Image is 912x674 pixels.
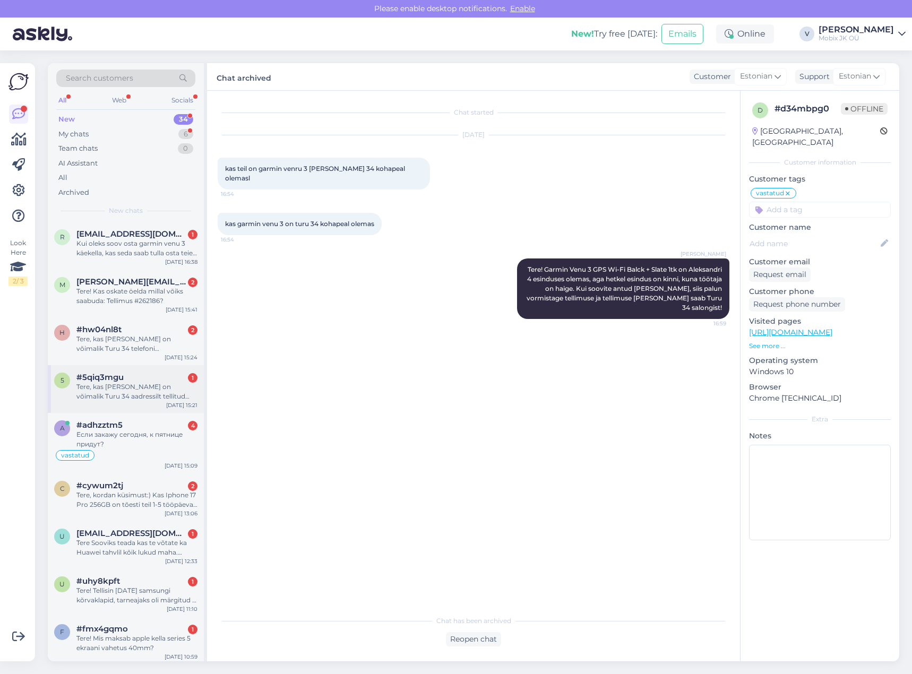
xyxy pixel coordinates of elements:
[527,265,724,312] span: Tere! Garmin Venu 3 GPS Wi-Fi Balck + Slate 1tk on Aleksandri 4 esinduses olemas, aga hetkel esin...
[76,576,120,586] span: #uhy8kpft
[749,267,811,282] div: Request email
[167,605,197,613] div: [DATE] 11:10
[749,382,891,393] p: Browser
[76,420,123,430] span: #adhzztm5
[76,481,123,490] span: #cywum2tj
[58,129,89,140] div: My chats
[60,628,64,636] span: f
[571,29,594,39] b: New!
[188,577,197,586] div: 1
[8,72,29,92] img: Askly Logo
[60,233,65,241] span: r
[775,102,841,115] div: # d34mbpg0
[76,239,197,258] div: Kui oleks soov osta garmin venu 3 käekella, kas seda saab tulla osta teie turu 34 poest?
[819,25,906,42] a: [PERSON_NAME]Mobix JK OÜ
[61,452,89,459] span: vastatud
[749,327,832,337] a: [URL][DOMAIN_NAME]
[740,71,772,82] span: Estonian
[749,286,891,297] p: Customer phone
[58,114,75,125] div: New
[749,174,891,185] p: Customer tags
[188,529,197,539] div: 1
[76,229,187,239] span: raymondtahevli@gmail.com
[59,532,65,540] span: u
[750,238,879,249] input: Add name
[436,616,511,626] span: Chat has been archived
[841,103,888,115] span: Offline
[749,366,891,377] p: Windows 10
[446,632,501,646] div: Reopen chat
[716,24,774,44] div: Online
[59,281,65,289] span: m
[165,557,197,565] div: [DATE] 12:33
[76,373,124,382] span: #5qiq3mgu
[188,421,197,430] div: 4
[749,341,891,351] p: See more ...
[109,206,143,215] span: New chats
[225,165,407,182] span: kas teil on garmin venru 3 [PERSON_NAME] 34 kohapeal olemasl
[8,238,28,286] div: Look Here
[507,4,538,13] span: Enable
[165,258,197,266] div: [DATE] 16:38
[76,538,197,557] div: Tere Sooviks teada kas te võtate ka Huawei tahvlil kõik lukud maha. Ostsin tahvli mis on täieliku...
[795,71,830,82] div: Support
[60,424,65,432] span: a
[59,580,65,588] span: u
[76,334,197,353] div: Tere, kas [PERSON_NAME] on võimalik Turu 34 telefoni [PERSON_NAME]?
[58,172,67,183] div: All
[752,126,880,148] div: [GEOGRAPHIC_DATA], [GEOGRAPHIC_DATA]
[59,329,65,336] span: h
[58,158,98,169] div: AI Assistant
[76,287,197,306] div: Tere! Kas oskate öelda millal võiks saabuda: Tellimus #262186?
[188,278,197,287] div: 2
[819,25,894,34] div: [PERSON_NAME]
[61,376,64,384] span: 5
[76,325,122,334] span: #hw04nl8t
[749,430,891,442] p: Notes
[8,276,28,286] div: 2 / 3
[60,485,65,492] span: c
[76,382,197,401] div: Tere, kas [PERSON_NAME] on võimalik Turu 34 aadressilt tellitud [PERSON_NAME] saada?
[749,316,891,327] p: Visited pages
[749,414,891,424] div: Extra
[749,256,891,267] p: Customer email
[819,34,894,42] div: Mobix JK OÜ
[58,187,89,198] div: Archived
[174,114,193,125] div: 34
[110,93,128,107] div: Web
[165,509,197,517] div: [DATE] 13:06
[76,624,128,634] span: #fmx4gqmo
[218,130,729,140] div: [DATE]
[165,462,197,470] div: [DATE] 15:09
[178,129,193,140] div: 6
[76,586,197,605] div: Tere! Tellisin [DATE] samsungi kõrvaklapid, tarneajaks oli märgitud 1-5 tööpäeva, Kuna olid mõeld...
[166,401,197,409] div: [DATE] 15:21
[758,106,763,114] span: d
[686,319,726,327] span: 16:59
[681,250,726,258] span: [PERSON_NAME]
[56,93,68,107] div: All
[749,158,891,167] div: Customer information
[839,71,871,82] span: Estonian
[169,93,195,107] div: Socials
[165,353,197,361] div: [DATE] 15:24
[188,625,197,634] div: 1
[749,222,891,233] p: Customer name
[221,236,261,244] span: 16:54
[756,190,784,196] span: vastatud
[188,325,197,335] div: 2
[58,143,98,154] div: Team chats
[165,653,197,661] div: [DATE] 10:59
[188,373,197,383] div: 1
[571,28,657,40] div: Try free [DATE]:
[218,108,729,117] div: Chat started
[217,70,271,84] label: Chat archived
[76,529,187,538] span: urmet17@gmail.com
[76,490,197,509] div: Tere, kordan küsimust:) Kas Iphone 17 Pro 256GB on tõesti teil 1-5 tööpäeva jooksul saadaval?
[188,481,197,491] div: 2
[799,27,814,41] div: V
[749,202,891,218] input: Add a tag
[66,73,133,84] span: Search customers
[178,143,193,154] div: 0
[749,297,845,312] div: Request phone number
